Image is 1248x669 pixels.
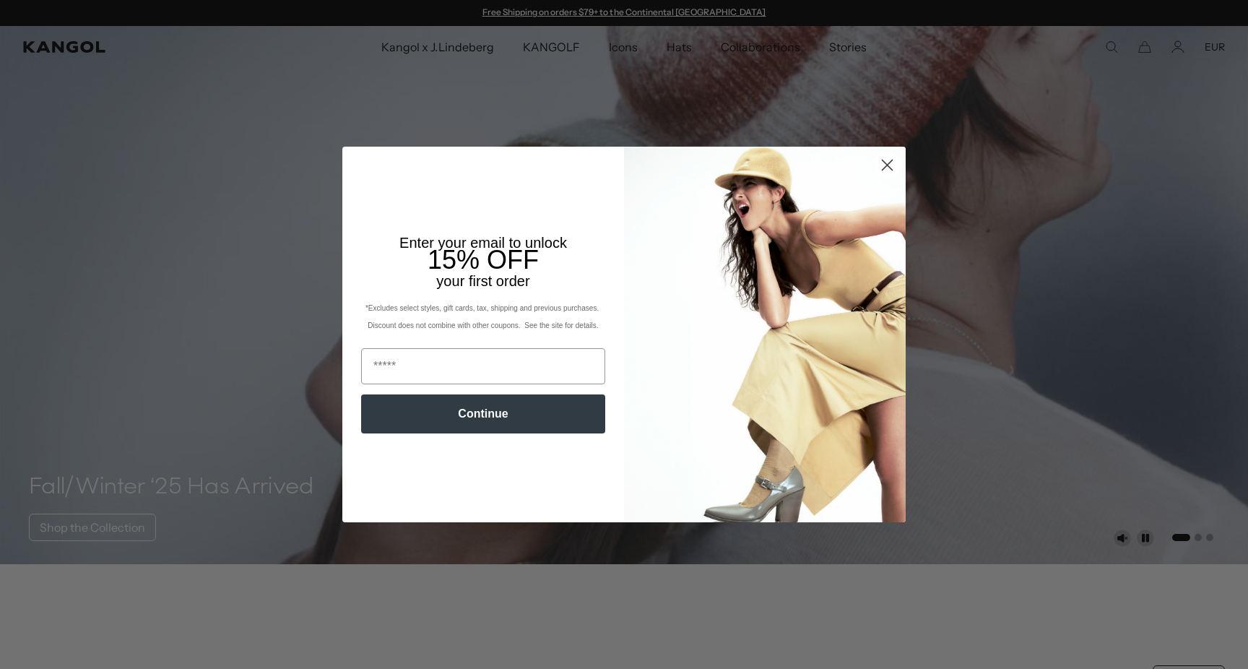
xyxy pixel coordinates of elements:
span: *Excludes select styles, gift cards, tax, shipping and previous purchases. Discount does not comb... [365,304,601,329]
span: Enter your email to unlock [399,235,567,251]
button: Continue [361,394,605,433]
span: your first order [436,273,529,289]
button: Close dialog [875,152,900,178]
img: 93be19ad-e773-4382-80b9-c9d740c9197f.jpeg [624,147,906,522]
input: Email [361,348,605,384]
span: 15% OFF [428,245,539,275]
